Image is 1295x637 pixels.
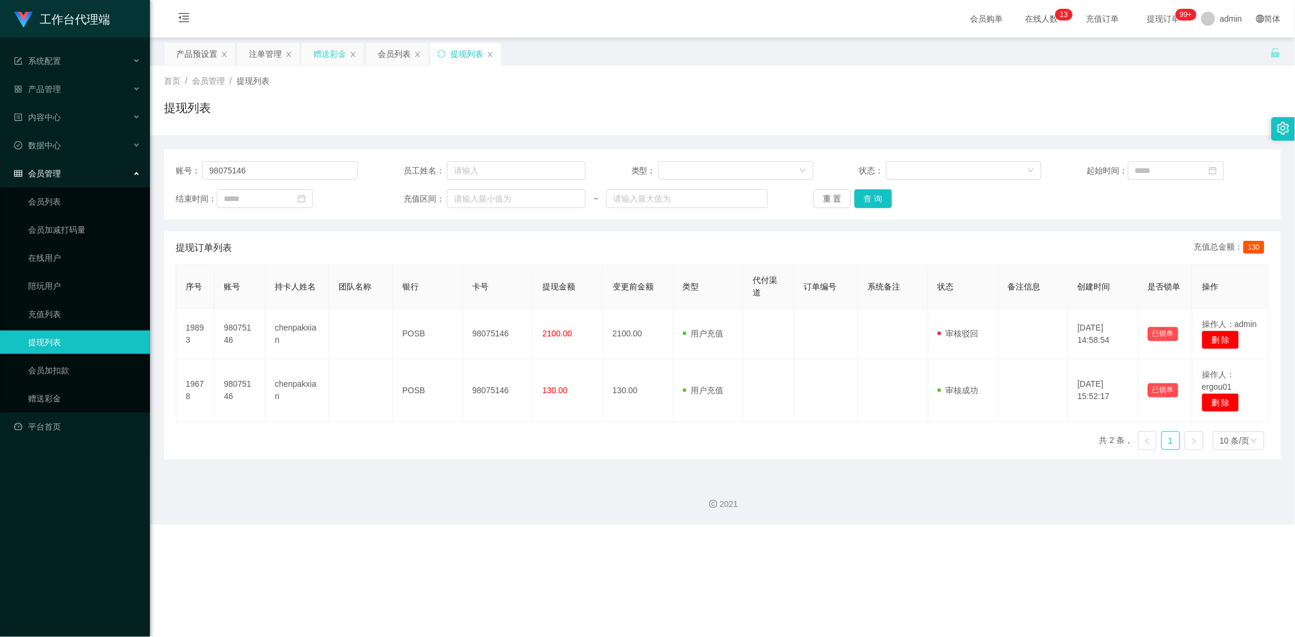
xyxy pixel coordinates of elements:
[542,282,575,291] span: 提现金额
[1144,438,1151,445] i: 图标: left
[487,51,494,58] i: 图标: close
[463,359,534,422] td: 98075146
[1202,319,1257,329] span: 操作人：admin
[28,387,141,410] a: 赠送彩金
[1202,282,1218,291] span: 操作
[28,331,141,354] a: 提现列表
[402,282,419,291] span: 银行
[202,161,358,180] input: 请输入
[285,51,292,58] i: 图标: close
[313,43,346,65] div: 赠送彩金
[606,189,768,208] input: 请输入最大值为
[249,43,282,65] div: 注单管理
[438,50,446,58] i: 图标: sync
[1064,9,1068,21] p: 3
[938,329,979,338] span: 审核驳回
[1191,438,1198,445] i: 图标: right
[28,218,141,241] a: 会员加减打码量
[631,165,658,177] span: 类型：
[176,165,202,177] span: 账号：
[1277,122,1290,135] i: 图标: setting
[404,165,447,177] span: 员工姓名：
[1202,370,1235,391] span: 操作人：ergou01
[14,85,22,93] i: 图标: appstore-o
[14,113,22,121] i: 图标: profile
[14,12,33,28] img: logo.9652507e.png
[683,386,724,395] span: 用户充值
[586,193,606,205] span: ~
[1250,437,1258,445] i: 图标: down
[1176,9,1197,21] sup: 1050
[164,1,204,38] i: 图标: menu-fold
[14,169,61,178] span: 会员管理
[463,309,534,359] td: 98075146
[339,282,371,291] span: 团队名称
[393,359,463,422] td: POSB
[164,99,211,117] h1: 提现列表
[1202,331,1239,349] button: 删 除
[799,167,807,175] i: 图标: down
[804,282,836,291] span: 订单编号
[1087,165,1128,177] span: 起始时间：
[613,282,654,291] span: 变更前金额
[603,359,674,422] td: 130.00
[14,14,110,23] a: 工作台代理端
[14,57,22,65] i: 图标: form
[185,76,187,86] span: /
[275,282,316,291] span: 持卡人姓名
[1185,431,1204,450] li: 下一页
[938,282,954,291] span: 状态
[14,113,61,122] span: 内容中心
[230,76,232,86] span: /
[186,282,202,291] span: 序号
[855,189,892,208] button: 查 询
[1068,309,1139,359] td: [DATE] 14:58:54
[237,76,269,86] span: 提现列表
[867,282,900,291] span: 系统备注
[447,161,586,180] input: 请输入
[265,359,329,422] td: chenpakxian
[938,386,979,395] span: 审核成功
[859,165,886,177] span: 状态：
[214,309,265,359] td: 98075146
[265,309,329,359] td: chenpakxian
[14,56,61,66] span: 系统配置
[378,43,411,65] div: 会员列表
[1256,15,1265,23] i: 图标: global
[28,274,141,298] a: 陪玩用户
[1068,359,1139,422] td: [DATE] 15:52:17
[224,282,240,291] span: 账号
[1078,282,1111,291] span: 创建时间
[176,359,214,422] td: 19678
[603,309,674,359] td: 2100.00
[1148,383,1178,397] button: 已锁单
[1142,15,1186,23] span: 提现订单
[1220,432,1250,449] div: 10 条/页
[176,241,232,255] span: 提现订单列表
[28,246,141,270] a: 在线用户
[1202,393,1239,412] button: 删 除
[683,282,699,291] span: 类型
[1099,431,1133,450] li: 共 2 条，
[1027,167,1034,175] i: 图标: down
[14,141,22,149] i: 图标: check-circle-o
[1194,241,1269,255] div: 充值总金额：
[221,51,228,58] i: 图标: close
[542,329,572,338] span: 2100.00
[14,84,61,94] span: 产品管理
[393,309,463,359] td: POSB
[447,189,586,208] input: 请输入最小值为
[1055,9,1072,21] sup: 13
[159,498,1286,510] div: 2021
[1148,282,1181,291] span: 是否锁单
[298,195,306,203] i: 图标: calendar
[14,169,22,178] i: 图标: table
[414,51,421,58] i: 图标: close
[709,500,717,508] i: 图标: copyright
[1138,431,1157,450] li: 上一页
[1060,9,1064,21] p: 1
[350,51,357,58] i: 图标: close
[176,193,217,205] span: 结束时间：
[1161,431,1180,450] li: 1
[753,275,777,297] span: 代付渠道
